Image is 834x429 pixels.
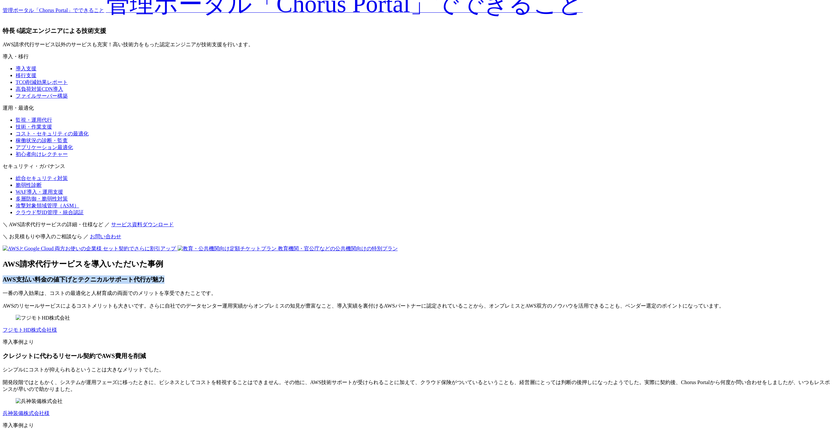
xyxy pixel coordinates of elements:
[3,422,831,429] p: 導入事例より
[3,105,831,112] p: 運用・最適化
[3,367,164,372] span: シンプルにコストが抑えられるということは大きなメリットでした。
[3,222,110,227] span: ＼ AWS請求代行サービスの詳細・仕様など ／
[16,182,42,188] a: 脆弱性診断
[3,367,831,393] p: 開発段階ではともかく、システムが運用フェーズに移ったときに、ビシネスとしてコストを軽視することはできません。その他に、AWS技術サポートが受けられることに加えて、クラウド保険がついているというこ...
[16,315,70,322] img: フジモトHD株式会社
[3,290,216,296] span: 一番の導入効果は、コストの最適化と人材育成の両面でのメリットを享受できたことです。
[16,398,63,405] img: 兵神装備株式会社
[3,41,831,48] p: AWS請求代行サービス以外のサービスも充実！高い技術力をもった認定エンジニアが技術支援を行います。
[3,327,57,333] a: フジモトHD株式会社様
[16,124,52,130] a: 技術・作業支援
[90,234,121,239] a: お問い合わせ
[16,203,79,208] a: 攻撃対象領域管理（ASM）
[16,86,63,92] a: 高負荷対策CDN導入
[16,189,63,195] a: WAF導入・運用支援
[16,145,73,150] a: アプリケーション最適化
[16,131,89,136] a: コスト・セキュリティの最適化
[111,222,174,227] a: サービス資料ダウンロード
[16,210,84,215] a: クラウド型ID管理・統合認証
[16,73,36,78] a: 移行支援
[3,380,830,392] span: 何度か問い合わせをしましたが、いつもレスポンスが早い
[16,117,52,123] a: 監視・運用代行
[16,93,68,99] a: ファイルサーバー構築
[16,66,36,71] a: 導入支援
[3,7,104,13] a: 管理ポータル「Chorus Portal」でできること
[3,163,831,170] p: セキュリティ・ガバナンス
[20,27,106,34] span: 認定エンジニアによる技術支援
[3,245,176,252] img: AWSとGoogle Cloud 両方お使いの企業様 セット契約でさらに割引アップ
[3,53,831,60] p: 導入・移行
[3,352,831,360] h3: クレジットに代わるリセール契約でAWS費用を削減
[178,245,398,252] img: 教育・公共機関向け定額チケットプラン 教育機関・官公庁などの公共機関向けの特別プラン
[3,27,20,34] span: 特長 6
[3,410,50,416] a: 兵神装備株式会社様
[3,259,831,269] h2: AWS請求代行サービスを導入いただいた事例
[3,303,149,309] span: です。
[16,175,68,181] a: 総合セキュリティ対策
[3,290,831,310] p: さらに自社でのデータセンター運用実績からオンプレミスの知見が豊富なこと、導入実績を裏付けるAWSパートナーに認定されていることから、オンプレミスとAWS双方のノウハウを活用できることも、ベンダー...
[3,234,89,239] span: ＼ お見積もりや導入のご相談なら ／
[3,303,134,309] span: AWSのリセールサービスによるコストメリットも大きい
[16,138,68,143] a: 稼働状況の診断・監査
[106,7,582,13] a: 管理ポータル「Chorus Portal」でできること
[16,79,68,85] a: TCO削減効果レポート
[16,151,68,157] a: 初心者向けレクチャー
[16,196,68,201] a: 多層防御・脆弱性対策
[3,380,830,392] span: 実際に契約後、Chorus Portalから ので助かりました。
[3,275,831,284] h3: AWS支払い料金の値下げとテクニカルサポート代行が魅力
[3,339,831,346] p: 導入事例より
